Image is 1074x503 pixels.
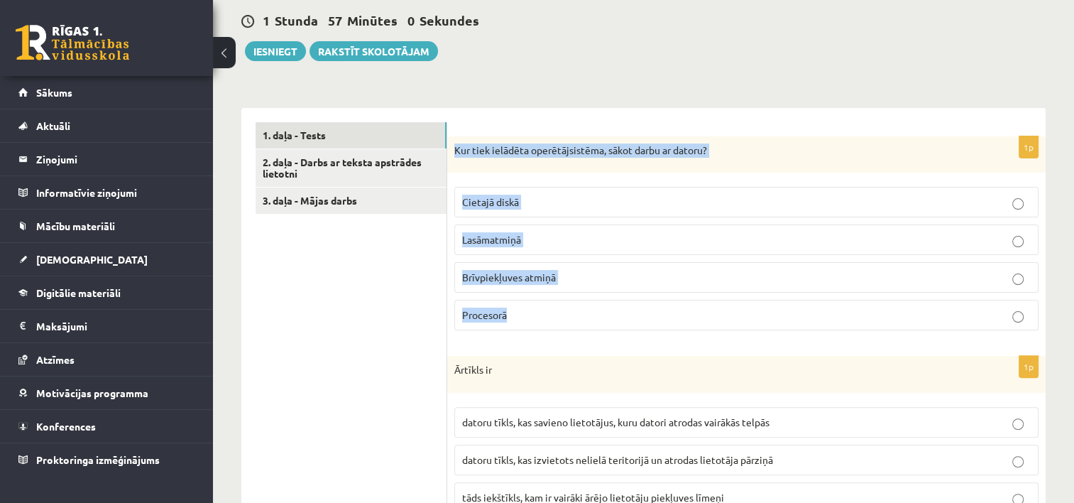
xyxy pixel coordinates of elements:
[36,86,72,99] span: Sākums
[462,416,769,428] span: datoru tīkls, kas savieno lietotājus, kuru datori atrodas vairākās telpās
[18,310,195,342] a: Maksājumi
[36,420,96,433] span: Konferences
[462,453,773,466] span: datoru tīkls, kas izvietots nelielā teritorijā un atrodas lietotāja pārziņā
[1019,355,1039,378] p: 1p
[245,41,306,61] button: Iesniegt
[18,76,195,109] a: Sākums
[16,25,129,60] a: Rīgas 1. Tālmācības vidusskola
[36,143,195,175] legend: Ziņojumi
[1012,311,1024,323] input: Procesorā
[36,220,115,232] span: Mācību materiāli
[1012,198,1024,210] input: Cietajā diskā
[420,12,479,28] span: Sekundes
[462,308,507,321] span: Procesorā
[36,386,148,399] span: Motivācijas programma
[275,12,318,28] span: Stunda
[1012,236,1024,247] input: Lasāmatmiņā
[18,443,195,476] a: Proktoringa izmēģinājums
[36,253,148,266] span: [DEMOGRAPHIC_DATA]
[36,310,195,342] legend: Maksājumi
[328,12,342,28] span: 57
[407,12,415,28] span: 0
[1012,274,1024,285] input: Brīvpiekļuves atmiņā
[18,176,195,209] a: Informatīvie ziņojumi
[36,176,195,209] legend: Informatīvie ziņojumi
[462,233,521,246] span: Lasāmatmiņā
[18,276,195,309] a: Digitālie materiāli
[256,188,446,214] a: 3. daļa - Mājas darbs
[36,286,121,299] span: Digitālie materiāli
[256,122,446,148] a: 1. daļa - Tests
[1012,418,1024,430] input: datoru tīkls, kas savieno lietotājus, kuru datori atrodas vairākās telpās
[256,149,446,188] a: 2. daļa - Darbs ar teksta apstrādes lietotni
[454,144,968,158] p: Kur tiek ielādēta operētājsistēma, sākot darbu ar datoru?
[18,377,195,409] a: Motivācijas programma
[1012,456,1024,467] input: datoru tīkls, kas izvietots nelielā teritorijā un atrodas lietotāja pārziņā
[462,195,519,208] span: Cietajā diskā
[18,109,195,142] a: Aktuāli
[263,12,270,28] span: 1
[36,453,160,466] span: Proktoringa izmēģinājums
[18,343,195,376] a: Atzīmes
[18,243,195,276] a: [DEMOGRAPHIC_DATA]
[347,12,398,28] span: Minūtes
[18,143,195,175] a: Ziņojumi
[18,210,195,242] a: Mācību materiāli
[309,41,438,61] a: Rakstīt skolotājam
[454,363,968,377] p: Ārtīkls ir
[36,119,70,132] span: Aktuāli
[18,410,195,443] a: Konferences
[462,271,556,283] span: Brīvpiekļuves atmiņā
[36,353,75,366] span: Atzīmes
[1019,136,1039,158] p: 1p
